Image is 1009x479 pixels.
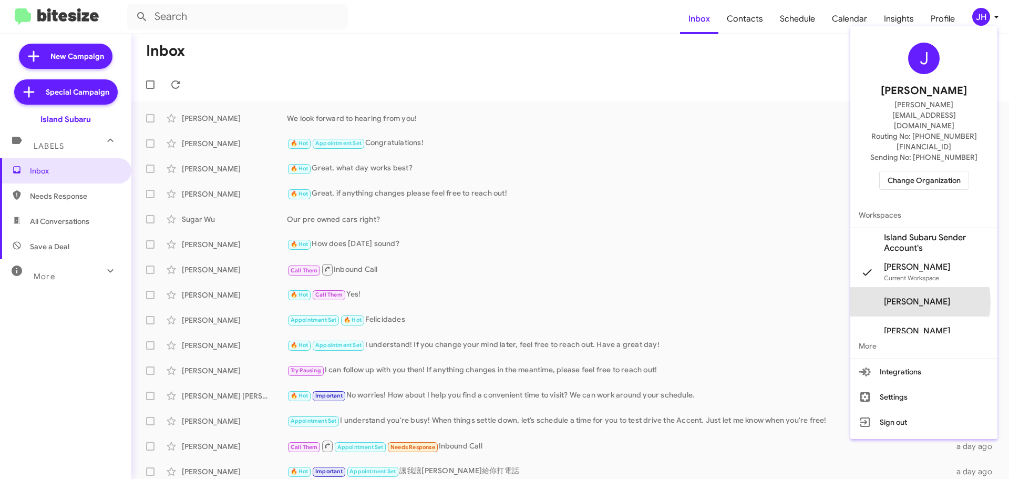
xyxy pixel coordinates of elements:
span: More [850,333,997,359]
span: [PERSON_NAME] [884,262,950,272]
div: J [908,43,940,74]
button: Integrations [850,359,997,384]
span: [PERSON_NAME][EMAIL_ADDRESS][DOMAIN_NAME] [863,99,985,131]
button: Change Organization [879,171,969,190]
button: Sign out [850,410,997,435]
span: Workspaces [850,202,997,228]
span: [PERSON_NAME] [884,326,950,337]
span: [PERSON_NAME] [884,297,950,307]
span: Current Workspace [884,274,939,282]
span: Island Subaru Sender Account's [884,232,989,253]
span: Sending No: [PHONE_NUMBER] [870,152,977,162]
span: [PERSON_NAME] [881,83,967,99]
span: Change Organization [888,171,961,189]
span: Routing No: [PHONE_NUMBER][FINANCIAL_ID] [863,131,985,152]
button: Settings [850,384,997,410]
